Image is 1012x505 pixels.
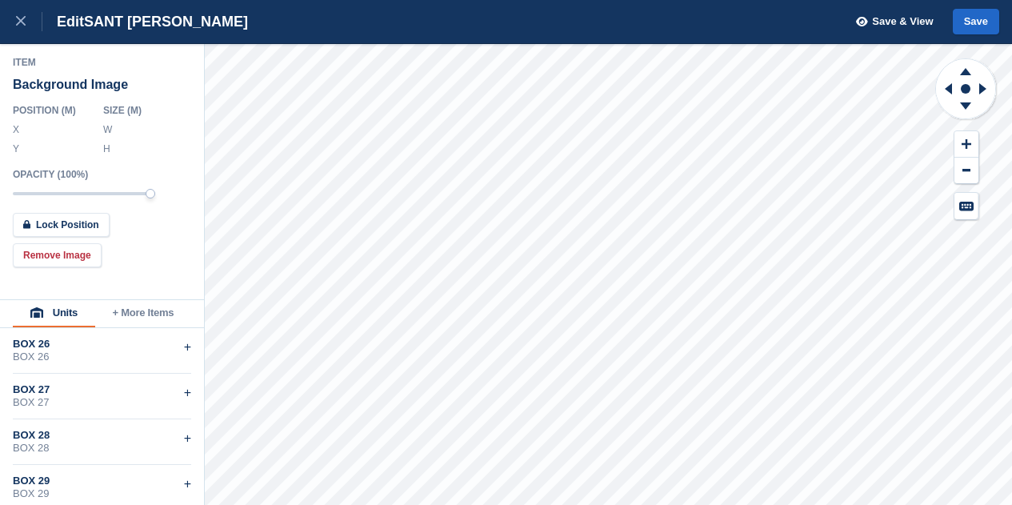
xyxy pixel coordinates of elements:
div: BOX 29 [13,487,191,500]
button: Remove Image [13,243,102,267]
div: BOX 27BOX 27+ [13,374,191,419]
div: + [184,383,191,403]
div: + [184,338,191,357]
div: Opacity ( 100 %) [13,168,192,181]
span: Save & View [872,14,933,30]
div: Background Image [13,70,192,99]
div: + [184,475,191,494]
button: Keyboard Shortcuts [954,193,978,219]
div: + [184,429,191,448]
div: BOX 27 [13,383,191,396]
div: Position ( M ) [13,104,90,117]
button: Save & View [847,9,934,35]
div: BOX 26 [13,338,191,351]
button: + More Items [95,300,191,327]
div: BOX 28 [13,429,191,442]
label: Y [13,142,21,155]
div: Item [13,56,192,69]
div: BOX 28 [13,442,191,455]
button: Zoom Out [954,158,978,184]
button: Lock Position [13,213,110,237]
div: BOX 29 [13,475,191,487]
button: Units [13,300,95,327]
div: BOX 26 [13,351,191,363]
label: H [103,142,111,155]
div: BOX 28BOX 28+ [13,419,191,465]
button: Zoom In [954,131,978,158]
button: Save [953,9,999,35]
div: BOX 26BOX 26+ [13,328,191,374]
label: X [13,123,21,136]
div: Size ( M ) [103,104,174,117]
div: BOX 27 [13,396,191,409]
label: W [103,123,111,136]
div: Edit SANT [PERSON_NAME] [42,12,248,31]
